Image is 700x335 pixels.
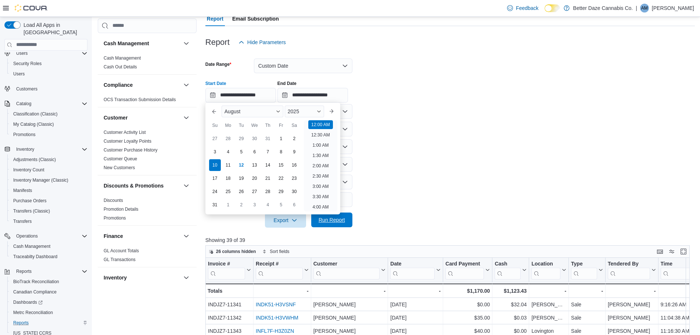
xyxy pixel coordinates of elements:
[205,236,695,244] p: Showing 39 of 39
[249,186,261,197] div: day-27
[13,267,35,276] button: Reports
[209,133,221,145] div: day-27
[288,108,299,114] span: 2025
[236,35,289,50] button: Hide Parameters
[104,232,123,240] h3: Finance
[313,286,386,295] div: -
[208,132,301,211] div: August, 2025
[104,147,158,153] span: Customer Purchase History
[516,4,538,12] span: Feedback
[13,177,68,183] span: Inventory Manager (Classic)
[236,120,247,131] div: Tu
[1,83,90,94] button: Customers
[10,217,35,226] a: Transfers
[13,289,57,295] span: Canadian Compliance
[13,49,87,58] span: Users
[209,159,221,171] div: day-10
[104,197,123,203] span: Discounts
[7,154,90,165] button: Adjustments (Classic)
[13,218,32,224] span: Transfers
[10,217,87,226] span: Transfers
[13,132,36,138] span: Promotions
[104,55,141,61] span: Cash Management
[205,81,226,86] label: Start Date
[495,260,527,279] button: Cash
[390,260,435,267] div: Date
[15,4,48,12] img: Cova
[10,207,87,215] span: Transfers (Classic)
[209,186,221,197] div: day-24
[531,260,566,279] button: Location
[104,64,137,70] span: Cash Out Details
[571,260,597,267] div: Type
[104,182,164,189] h3: Discounts & Promotions
[249,159,261,171] div: day-13
[13,157,56,163] span: Adjustments (Classic)
[104,215,126,221] span: Promotions
[288,133,300,145] div: day-2
[275,120,287,131] div: Fr
[225,108,241,114] span: August
[7,129,90,140] button: Promotions
[277,81,297,86] label: End Date
[304,120,337,211] ul: Time
[182,39,191,48] button: Cash Management
[262,159,274,171] div: day-14
[10,252,60,261] a: Traceabilty Dashboard
[390,260,441,279] button: Date
[209,199,221,211] div: day-31
[222,172,234,184] div: day-18
[104,64,137,70] a: Cash Out Details
[608,260,650,267] div: Tendered By
[7,318,90,328] button: Reports
[262,133,274,145] div: day-31
[288,120,300,131] div: Sa
[275,133,287,145] div: day-1
[679,247,688,256] button: Enter fullscreen
[7,69,90,79] button: Users
[445,260,490,279] button: Card Payment
[104,139,151,144] a: Customer Loyalty Points
[265,213,306,228] button: Export
[13,243,50,249] span: Cash Management
[495,260,521,279] div: Cash
[313,260,386,279] button: Customer
[1,231,90,241] button: Operations
[311,213,352,227] button: Run Report
[10,207,53,215] a: Transfers (Classic)
[249,120,261,131] div: We
[390,260,435,279] div: Date
[208,106,220,117] button: Previous Month
[640,4,649,13] div: Andy Moreno
[275,186,287,197] div: day-29
[249,133,261,145] div: day-30
[10,277,87,286] span: BioTrack Reconciliation
[13,167,44,173] span: Inventory Count
[104,274,127,281] h3: Inventory
[10,165,87,174] span: Inventory Count
[269,213,302,228] span: Export
[104,206,139,212] span: Promotion Details
[7,206,90,216] button: Transfers (Classic)
[222,120,234,131] div: Mo
[222,199,234,211] div: day-1
[104,97,176,102] a: OCS Transaction Submission Details
[309,172,331,181] li: 2:30 AM
[10,308,87,317] span: Metrc Reconciliation
[608,286,656,295] div: -
[104,182,180,189] button: Discounts & Promotions
[319,216,345,224] span: Run Report
[13,145,87,154] span: Inventory
[254,58,352,73] button: Custom Date
[13,198,47,204] span: Purchase Orders
[10,59,44,68] a: Security Roles
[288,172,300,184] div: day-23
[104,130,146,135] a: Customer Activity List
[104,248,139,254] span: GL Account Totals
[205,61,231,67] label: Date Range
[13,121,54,127] span: My Catalog (Classic)
[13,267,87,276] span: Reports
[288,146,300,158] div: day-9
